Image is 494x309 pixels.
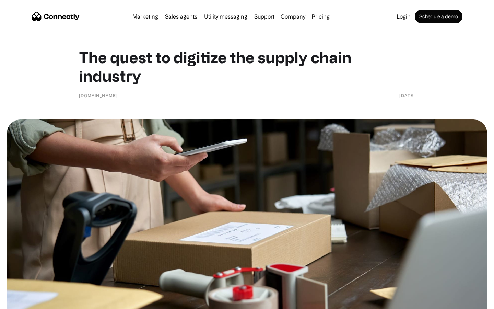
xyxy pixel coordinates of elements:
[79,48,415,85] h1: The quest to digitize the supply chain industry
[130,14,161,19] a: Marketing
[14,297,41,307] ul: Language list
[415,10,462,23] a: Schedule a demo
[162,14,200,19] a: Sales agents
[309,14,332,19] a: Pricing
[79,92,118,99] div: [DOMAIN_NAME]
[32,11,80,22] a: home
[394,14,413,19] a: Login
[7,297,41,307] aside: Language selected: English
[279,12,307,21] div: Company
[399,92,415,99] div: [DATE]
[251,14,277,19] a: Support
[201,14,250,19] a: Utility messaging
[281,12,305,21] div: Company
